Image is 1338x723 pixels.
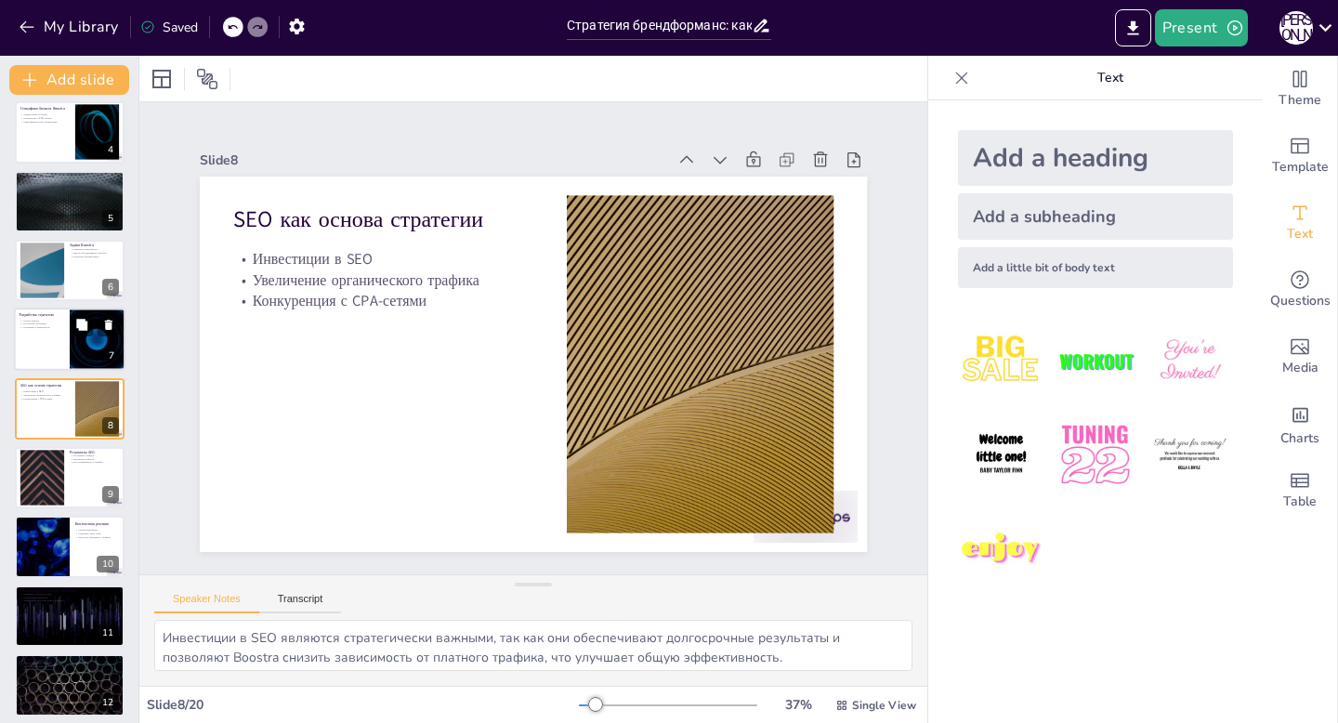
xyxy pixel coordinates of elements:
p: Запуск медийной рекламы [20,662,119,665]
p: Микрофинансовые организации [20,120,70,124]
p: Рост коммерческого трафика [70,461,119,465]
p: Специфика бизнеса Boostra [20,106,70,112]
div: 7 [103,348,120,365]
p: Эффективное использование бюджета [20,599,119,603]
span: Media [1282,358,1318,378]
div: А [PERSON_NAME] [1279,11,1313,45]
button: А [PERSON_NAME] [1279,9,1313,46]
p: Результаты SEO [70,450,119,455]
div: Add text boxes [1263,190,1337,256]
div: Get real-time input from your audience [1263,256,1337,323]
div: Slide 8 [219,117,685,184]
p: Увеличение органического трафика [20,393,70,397]
img: 4.jpeg [958,412,1044,498]
button: Delete Slide [98,314,120,336]
p: Контекстная реклама [75,520,119,526]
span: Theme [1279,90,1321,111]
div: 8 [15,378,125,440]
img: 3.jpeg [1147,318,1233,404]
p: Снижение стоимости лида [20,592,119,596]
button: Present [1155,9,1248,46]
div: 7 [14,309,125,372]
textarea: Инвестиции в SEO являются стратегически важными, так как они обеспечивают долгосрочные результаты... [154,620,912,671]
p: Конкуренция с CPA-сетями [20,397,70,401]
div: 37 % [776,696,820,714]
p: Некачественный трафик [20,181,119,185]
p: Задача Boostra [70,243,119,248]
div: Add a little bit of body text [958,247,1233,288]
p: SEO как основа стратегии [245,173,547,235]
p: Конкуренция с CPA-сетями [238,259,539,311]
p: Привлечение новых клиентов [20,668,119,672]
img: 6.jpeg [1147,412,1233,498]
div: 9 [102,486,119,503]
div: 6 [102,279,119,296]
div: Add images, graphics, shapes or video [1263,323,1337,390]
p: Стратегия брендформанс [70,255,119,258]
p: Запуск альтернативных каналов [70,251,119,255]
div: Slide 8 / 20 [147,696,579,714]
p: Улучшение узнаваемости [20,326,64,330]
div: Add a heading [958,130,1233,186]
div: 12 [15,654,125,716]
img: 5.jpeg [1052,412,1138,498]
p: Снижение цены лида [75,532,119,535]
div: 11 [15,585,125,647]
div: 6 [15,240,125,301]
button: My Library [14,12,126,42]
span: Questions [1270,291,1331,311]
button: Speaker Notes [154,593,259,613]
img: 2.jpeg [1052,318,1138,404]
span: Text [1287,224,1313,244]
p: Масштабирование [75,528,119,532]
div: 9 [15,447,125,508]
div: 4 [102,141,119,158]
p: Узнаваемость бренда [20,657,119,663]
button: Export to PowerPoint [1115,9,1151,46]
div: 5 [102,210,119,227]
input: Insert title [567,12,752,39]
span: Template [1272,157,1329,177]
div: 5 [15,171,125,232]
p: Анализ данных [20,319,64,322]
p: Долгосрочные интересы [20,664,119,668]
p: Увеличение показов [70,457,119,461]
div: 12 [97,694,119,711]
div: 4 [15,101,125,163]
div: Saved [140,19,198,36]
button: Add slide [9,65,129,95]
div: 10 [97,556,119,572]
p: Инвестиции в SEO [242,217,543,269]
p: Снижение зависимости [70,248,119,252]
p: Увеличение органического трафика [240,239,541,291]
div: 8 [102,417,119,434]
p: Разработка стратегии [20,312,64,318]
div: Add a table [1263,457,1337,524]
span: Position [196,68,218,90]
div: Add a subheading [958,193,1233,240]
p: Лидирующие позиции [20,113,70,117]
div: Add charts and graphs [1263,390,1337,457]
div: Add ready made slides [1263,123,1337,190]
div: 10 [15,516,125,577]
p: Отсутствие узнаваемости [20,184,119,188]
p: Инвестиции в SEO [20,389,70,393]
div: Change the overall theme [1263,56,1337,123]
p: Запуск не брендового трафика [75,534,119,538]
span: Single View [852,698,916,713]
span: Charts [1280,428,1319,449]
p: Text [977,56,1244,100]
p: Проблемы CPA-сетей [20,173,119,178]
img: 7.jpeg [958,506,1044,593]
div: Layout [147,64,177,94]
p: SEO как основа стратегии [20,382,70,388]
p: Партнерство с CPA-сетями [20,117,70,121]
p: Повышение конверсии [20,596,119,599]
button: Transcript [259,593,342,613]
p: Оптимизация рекламных кампаний [20,588,119,594]
div: 11 [97,624,119,641]
span: Table [1283,492,1317,512]
p: Высокая конкуренция [20,177,119,181]
p: Глобальная аналитика [20,322,64,326]
img: 1.jpeg [958,318,1044,404]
